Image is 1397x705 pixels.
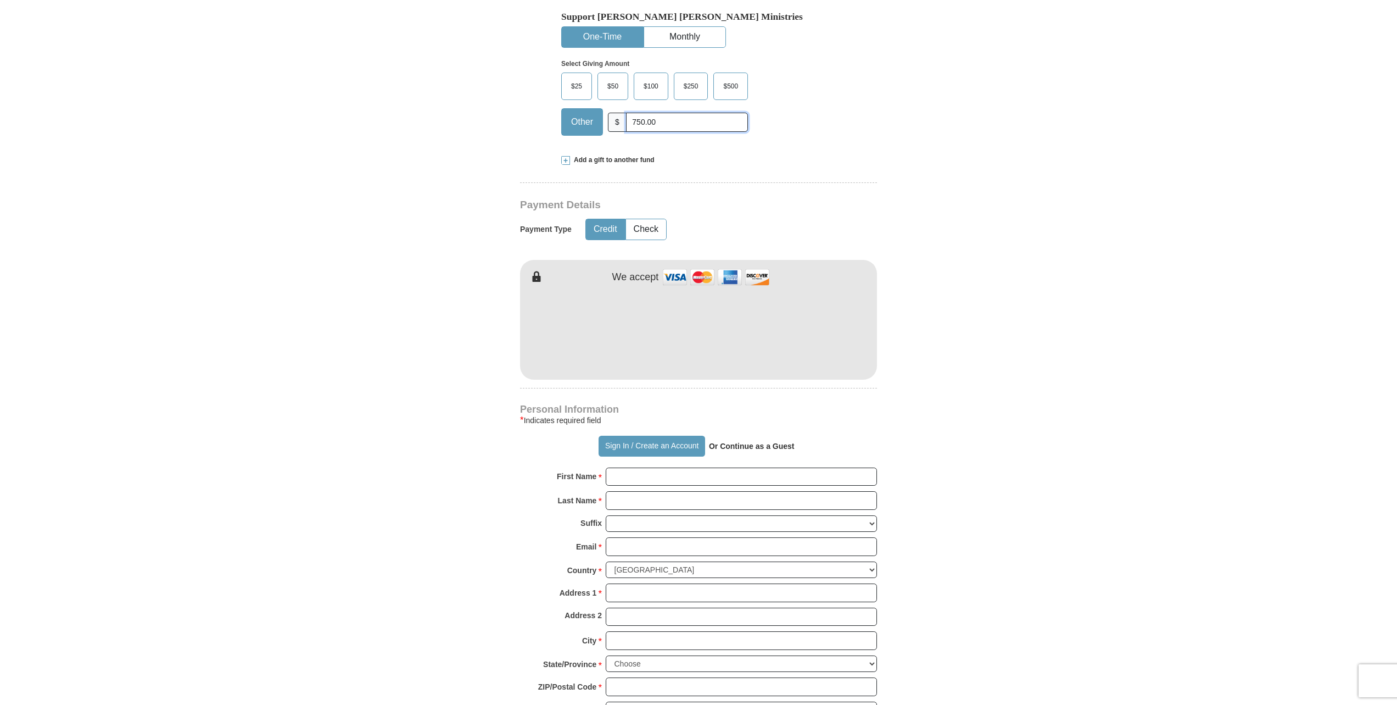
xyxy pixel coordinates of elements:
[612,271,659,284] h4: We accept
[626,113,748,132] input: Other Amount
[520,414,877,427] div: Indicates required field
[602,78,624,95] span: $50
[582,633,596,648] strong: City
[644,27,725,47] button: Monthly
[543,657,596,672] strong: State/Province
[558,493,597,508] strong: Last Name
[599,436,705,457] button: Sign In / Create an Account
[567,563,597,578] strong: Country
[718,78,744,95] span: $500
[561,11,836,23] h5: Support [PERSON_NAME] [PERSON_NAME] Ministries
[538,679,597,695] strong: ZIP/Postal Code
[560,585,597,601] strong: Address 1
[565,608,602,623] strong: Address 2
[566,78,588,95] span: $25
[520,199,800,212] h3: Payment Details
[586,219,625,240] button: Credit
[709,442,795,451] strong: Or Continue as a Guest
[562,27,643,47] button: One-Time
[661,265,771,289] img: credit cards accepted
[520,405,877,414] h4: Personal Information
[576,539,596,554] strong: Email
[678,78,704,95] span: $250
[626,219,666,240] button: Check
[570,156,655,165] span: Add a gift to another fund
[520,225,572,234] h5: Payment Type
[608,113,627,132] span: $
[566,114,599,130] span: Other
[561,60,629,68] strong: Select Giving Amount
[638,78,664,95] span: $100
[557,469,596,484] strong: First Name
[580,515,602,531] strong: Suffix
